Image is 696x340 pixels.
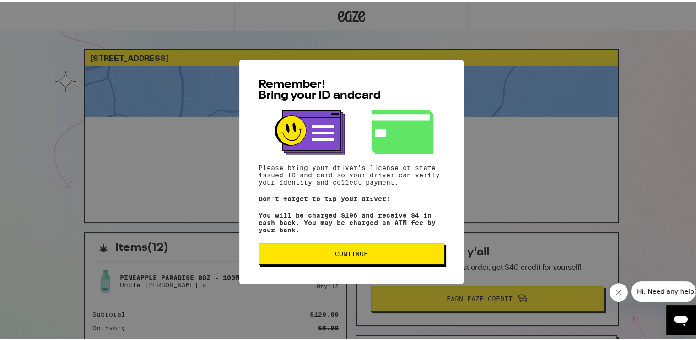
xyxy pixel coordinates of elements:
p: Don't forget to tip your driver! [259,193,444,201]
p: Please bring your driver's license or state issued ID and card so your driver can verify your ide... [259,162,444,184]
iframe: Button to launch messaging window [666,303,696,333]
p: You will be charged $196 and receive $4 in cash back. You may be charged an ATM fee by your bank. [259,210,444,232]
span: Continue [335,249,368,255]
button: Continue [259,241,444,263]
span: Remember! Bring your ID and card [259,77,381,99]
span: Hi. Need any help? [5,6,66,14]
iframe: Message from company [631,280,696,300]
iframe: Close message [610,281,628,300]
